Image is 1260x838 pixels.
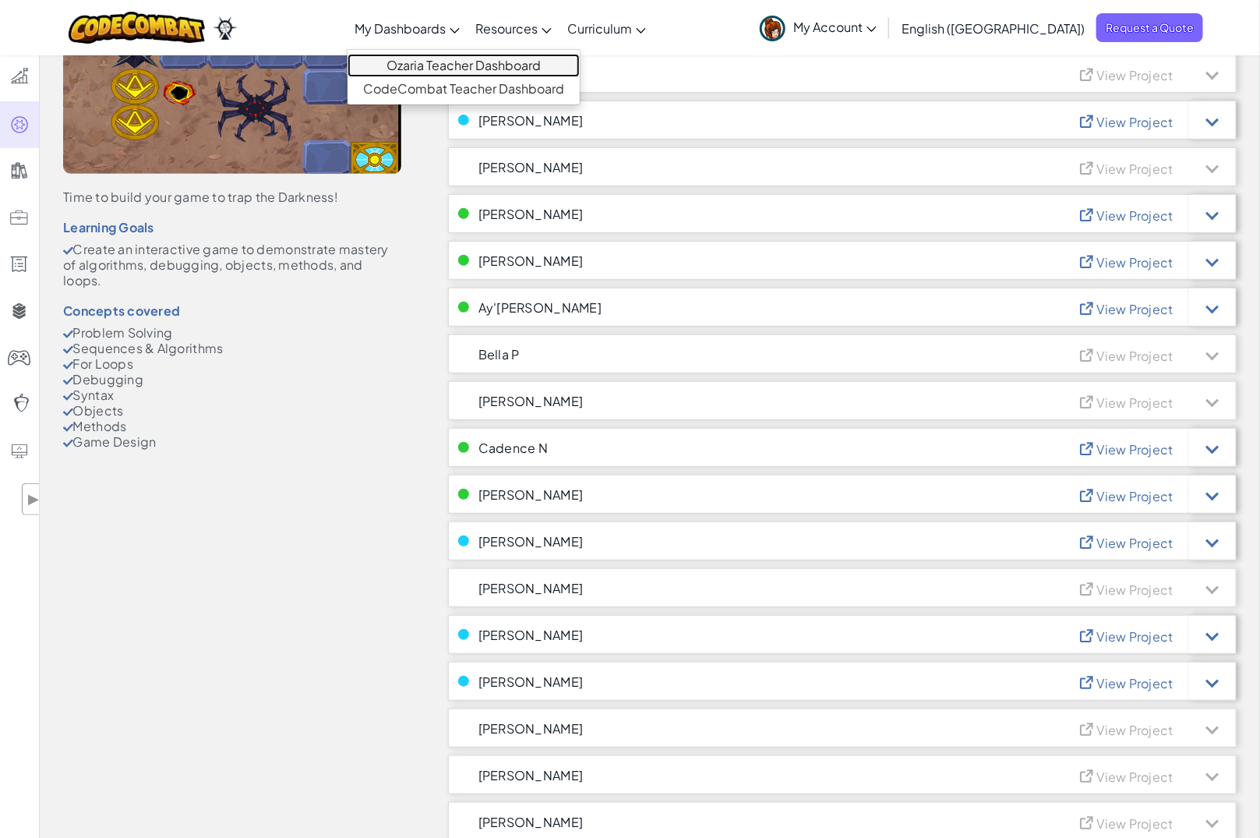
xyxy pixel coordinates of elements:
div: Concepts covered [63,304,401,317]
img: CheckMark.svg [63,346,73,354]
span: View Project [1097,114,1174,130]
img: IconViewProject_Blue.svg [1078,253,1102,269]
a: Curriculum [559,7,654,49]
span: View Project [1097,815,1174,832]
img: IconViewProject_Blue.svg [1078,299,1102,316]
img: Ozaria [213,16,238,40]
span: View Project [1097,67,1174,83]
span: [PERSON_NAME] [478,254,584,267]
span: Resources [475,20,538,37]
span: Ay'[PERSON_NAME] [478,301,602,314]
li: For Loops [63,356,401,372]
img: CheckMark.svg [63,247,73,255]
span: [PERSON_NAME] [478,675,584,688]
img: IconViewProject_Gray.svg [1078,159,1102,175]
span: View Project [1097,207,1174,224]
div: Learning Goals [63,221,401,234]
span: [PERSON_NAME] [478,535,584,548]
span: View Project [1097,722,1174,738]
span: [PERSON_NAME] [478,207,584,221]
span: English ([GEOGRAPHIC_DATA]) [902,20,1085,37]
img: IconViewProject_Blue.svg [1078,627,1102,643]
img: IconViewProject_Gray.svg [1078,767,1102,783]
img: CheckMark.svg [63,408,73,416]
span: My Account [793,19,877,35]
span: View Project [1097,254,1174,270]
a: English ([GEOGRAPHIC_DATA]) [894,7,1092,49]
span: View Project [1097,301,1174,317]
span: View Project [1097,535,1174,551]
li: Methods [63,419,401,434]
img: IconViewProject_Gray.svg [1078,720,1102,737]
span: View Project [1097,769,1174,785]
span: [PERSON_NAME] [478,769,584,782]
img: IconViewProject_Gray.svg [1078,580,1102,596]
li: Objects [63,403,401,419]
a: Ozaria Teacher Dashboard [348,54,580,77]
span: My Dashboards [355,20,446,37]
a: Request a Quote [1096,13,1203,42]
a: CodeCombat Teacher Dashboard [348,77,580,101]
img: IconViewProject_Gray.svg [1078,346,1102,362]
img: IconViewProject_Blue.svg [1078,206,1102,222]
span: [PERSON_NAME] [478,161,584,174]
li: Game Design [63,434,401,450]
span: [PERSON_NAME] [478,722,584,735]
span: View Project [1097,675,1174,691]
span: [PERSON_NAME] [478,582,584,595]
div: Time to build your game to trap the Darkness! [63,189,401,205]
img: CheckMark.svg [63,393,73,401]
span: View Project [1097,488,1174,504]
li: Create an interactive game to demonstrate mastery of algorithms, debugging, objects, methods, and... [63,242,401,288]
img: CheckMark.svg [63,424,73,432]
img: CheckMark.svg [63,377,73,385]
img: IconViewProject_Gray.svg [1078,814,1102,830]
span: ▶ [26,488,40,511]
span: View Project [1097,161,1174,177]
img: IconViewProject_Blue.svg [1078,112,1102,129]
span: Cadence N [478,441,548,454]
img: IconViewProject_Blue.svg [1078,533,1102,550]
span: [PERSON_NAME] [478,488,584,501]
li: Sequences & Algorithms [63,341,401,356]
li: Syntax [63,387,401,403]
span: View Project [1097,628,1174,645]
span: [PERSON_NAME] [478,114,584,127]
span: [PERSON_NAME] [478,628,584,642]
img: CheckMark.svg [63,440,73,447]
span: View Project [1097,441,1174,458]
img: IconViewProject_Blue.svg [1078,486,1102,503]
img: IconViewProject_Blue.svg [1078,674,1102,690]
a: Resources [468,7,559,49]
img: CheckMark.svg [63,362,73,369]
img: avatar [760,16,785,41]
li: Debugging [63,372,401,387]
img: CodeCombat logo [69,12,205,44]
span: [PERSON_NAME] [478,815,584,829]
a: My Dashboards [347,7,468,49]
span: Curriculum [567,20,632,37]
li: Problem Solving [63,325,401,341]
span: View Project [1097,394,1174,411]
img: IconViewProject_Blue.svg [1078,440,1102,456]
a: My Account [752,3,884,52]
span: View Project [1097,348,1174,364]
img: IconViewProject_Gray.svg [1078,65,1102,82]
img: CheckMark.svg [63,331,73,338]
span: View Project [1097,582,1174,598]
span: bella p [478,348,520,361]
span: [PERSON_NAME] [478,394,584,408]
img: IconViewProject_Gray.svg [1078,393,1102,409]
